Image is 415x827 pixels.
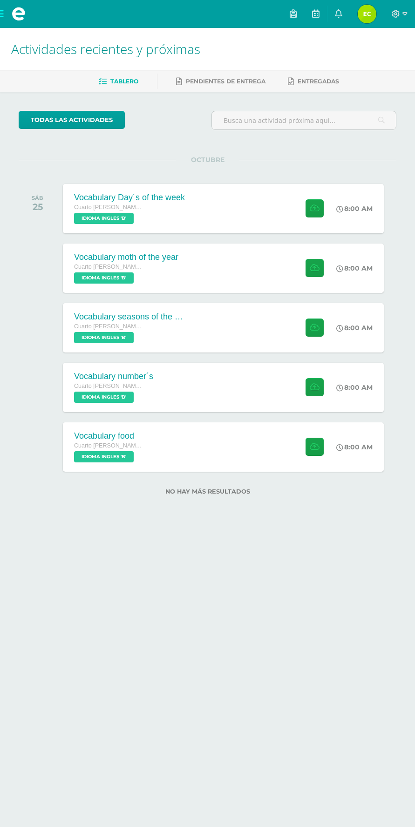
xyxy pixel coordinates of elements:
[358,5,376,23] img: 9a16ed88951ec5942f7639de74a8baf1.png
[336,324,373,332] div: 8:00 AM
[19,488,396,495] label: No hay más resultados
[74,264,144,270] span: Cuarto [PERSON_NAME][DATE]
[176,74,265,89] a: Pendientes de entrega
[74,431,144,441] div: Vocabulary food
[74,213,134,224] span: IDIOMA INGLES 'B'
[336,383,373,392] div: 8:00 AM
[11,40,200,58] span: Actividades recientes y próximas
[186,78,265,85] span: Pendientes de entrega
[176,156,239,164] span: OCTUBRE
[74,372,153,381] div: Vocabulary number´s
[336,264,373,272] div: 8:00 AM
[288,74,339,89] a: Entregadas
[74,252,178,262] div: Vocabulary moth of the year
[336,204,373,213] div: 8:00 AM
[74,332,134,343] span: IDIOMA INGLES 'B'
[74,383,144,389] span: Cuarto [PERSON_NAME][DATE]
[74,193,185,203] div: Vocabulary Day´s of the week
[32,195,43,201] div: SÁB
[32,201,43,212] div: 25
[74,272,134,284] span: IDIOMA INGLES 'B'
[212,111,396,129] input: Busca una actividad próxima aquí...
[74,451,134,462] span: IDIOMA INGLES 'B'
[74,323,144,330] span: Cuarto [PERSON_NAME][DATE]
[74,442,144,449] span: Cuarto [PERSON_NAME][DATE]
[336,443,373,451] div: 8:00 AM
[19,111,125,129] a: todas las Actividades
[110,78,138,85] span: Tablero
[99,74,138,89] a: Tablero
[74,204,144,210] span: Cuarto [PERSON_NAME][DATE]
[74,392,134,403] span: IDIOMA INGLES 'B'
[298,78,339,85] span: Entregadas
[74,312,186,322] div: Vocabulary seasons of the year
